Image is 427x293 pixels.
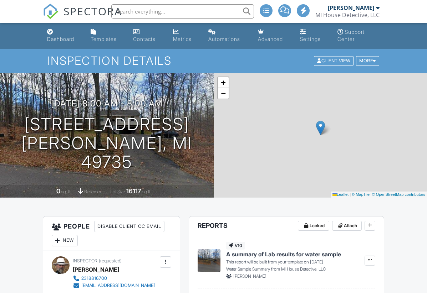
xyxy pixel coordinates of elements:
[130,26,164,46] a: Contacts
[73,264,119,275] div: [PERSON_NAME]
[81,283,155,288] div: [EMAIL_ADDRESS][DOMAIN_NAME]
[111,4,254,19] input: Search everything...
[110,189,125,194] span: Lot Size
[221,89,225,98] span: −
[208,36,240,42] div: Automations
[170,26,200,46] a: Metrics
[315,11,380,19] div: MI House Detective, LLC
[350,192,351,197] span: |
[218,77,229,88] a: Zoom in
[335,26,383,46] a: Support Center
[221,78,225,87] span: +
[352,192,371,197] a: © MapTiler
[297,26,329,46] a: Settings
[43,10,122,25] a: SPECTORA
[356,56,379,66] div: More
[84,189,103,194] span: basement
[52,235,78,246] div: New
[43,216,180,251] h3: People
[44,26,82,46] a: Dashboard
[372,192,425,197] a: © OpenStreetMap contributors
[88,26,124,46] a: Templates
[313,58,355,63] a: Client View
[61,189,71,194] span: sq. ft.
[337,29,365,42] div: Support Center
[94,221,164,232] div: Disable Client CC Email
[99,258,122,263] span: (requested)
[142,189,151,194] span: sq.ft.
[43,4,59,19] img: The Best Home Inspection Software - Spectora
[332,192,349,197] a: Leaflet
[56,187,60,195] div: 0
[205,26,249,46] a: Automations (Advanced)
[63,4,122,19] span: SPECTORA
[126,187,141,195] div: 16117
[73,282,155,289] a: [EMAIL_ADDRESS][DOMAIN_NAME]
[51,99,163,108] h3: [DATE] 8:00 am - 8:00 am
[73,258,97,263] span: Inspector
[133,36,156,42] div: Contacts
[314,56,354,66] div: Client View
[300,36,321,42] div: Settings
[316,121,325,135] img: Marker
[81,276,107,281] div: 2318816700
[91,36,117,42] div: Templates
[218,88,229,99] a: Zoom out
[173,36,192,42] div: Metrics
[73,275,155,282] a: 2318816700
[258,36,283,42] div: Advanced
[47,54,380,67] h1: Inspection Details
[47,36,74,42] div: Dashboard
[11,115,202,171] h1: [STREET_ADDRESS] [PERSON_NAME], MI 49735
[328,4,374,11] div: [PERSON_NAME]
[255,26,291,46] a: Advanced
